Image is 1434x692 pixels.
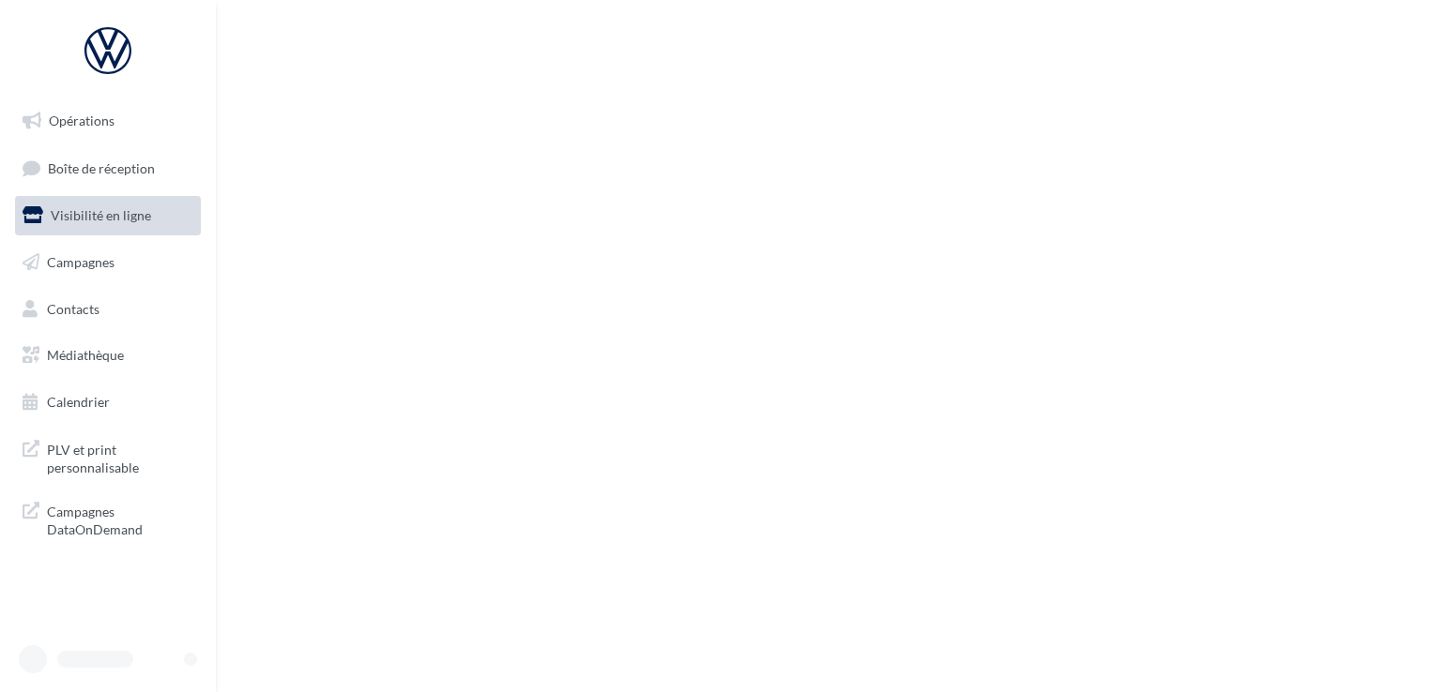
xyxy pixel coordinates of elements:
[51,207,151,223] span: Visibilité en ligne
[47,394,110,410] span: Calendrier
[49,113,114,128] span: Opérations
[47,254,114,270] span: Campagnes
[47,300,99,316] span: Contacts
[48,159,155,175] span: Boîte de réception
[11,429,205,485] a: PLV et print personnalisable
[47,499,193,539] span: Campagnes DataOnDemand
[11,243,205,282] a: Campagnes
[47,437,193,477] span: PLV et print personnalisable
[11,336,205,375] a: Médiathèque
[11,101,205,141] a: Opérations
[11,290,205,329] a: Contacts
[11,491,205,547] a: Campagnes DataOnDemand
[11,383,205,422] a: Calendrier
[11,148,205,188] a: Boîte de réception
[47,347,124,363] span: Médiathèque
[11,196,205,235] a: Visibilité en ligne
